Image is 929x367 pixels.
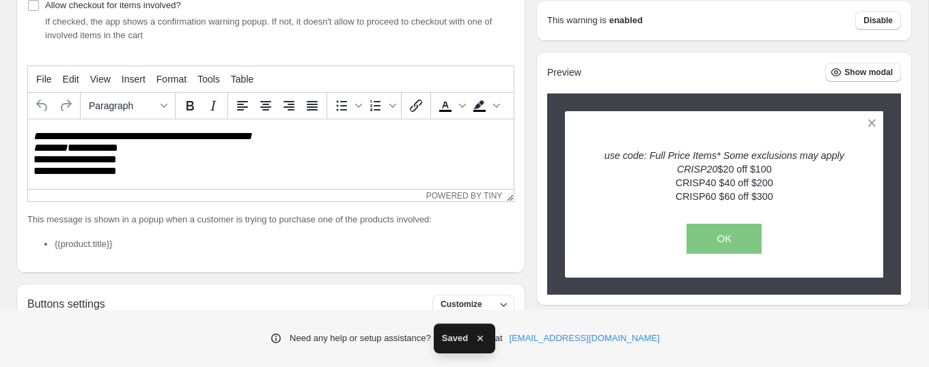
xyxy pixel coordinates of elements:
[502,190,514,201] div: Resize
[426,191,503,201] a: Powered by Tiny
[156,74,186,85] span: Format
[122,74,145,85] span: Insert
[364,94,398,117] div: Numbered list
[855,11,901,30] button: Disable
[432,295,514,314] button: Customize
[36,74,52,85] span: File
[434,94,468,117] div: Text color
[90,74,111,85] span: View
[330,94,364,117] div: Bullet list
[55,237,514,251] li: {{product.title}}
[28,119,514,189] iframe: Rich Text Area
[202,94,225,117] button: Italic
[27,297,105,310] h2: Buttons settings
[547,67,581,78] h2: Preview
[89,100,156,111] span: Paragraph
[825,63,901,82] button: Show modal
[442,332,468,345] span: Saved
[605,149,844,203] p: $20 off $100 CRISP40 $40 off $200 CRISP60 $60 off $300
[178,94,202,117] button: Bold
[844,67,893,78] span: Show modal
[254,94,277,117] button: Align center
[63,74,79,85] span: Edit
[45,16,492,40] span: If checked, the app shows a confirmation warning popup. If not, it doesn't allow to proceed to ch...
[404,94,428,117] button: Insert/edit link
[609,14,643,27] strong: enabled
[510,332,660,345] a: [EMAIL_ADDRESS][DOMAIN_NAME]
[605,150,844,175] em: use code: Full Price Items* Some exclusions may apply CRISP20
[83,94,172,117] button: Formats
[31,94,54,117] button: Undo
[687,224,762,254] button: OK
[54,94,77,117] button: Redo
[277,94,301,117] button: Align right
[231,94,254,117] button: Align left
[301,94,324,117] button: Justify
[863,15,893,26] span: Disable
[547,14,607,27] p: This warning is
[231,74,253,85] span: Table
[197,74,220,85] span: Tools
[468,94,502,117] div: Background color
[441,299,482,310] span: Customize
[27,213,514,226] p: This message is shown in a popup when a customer is trying to purchase one of the products involved:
